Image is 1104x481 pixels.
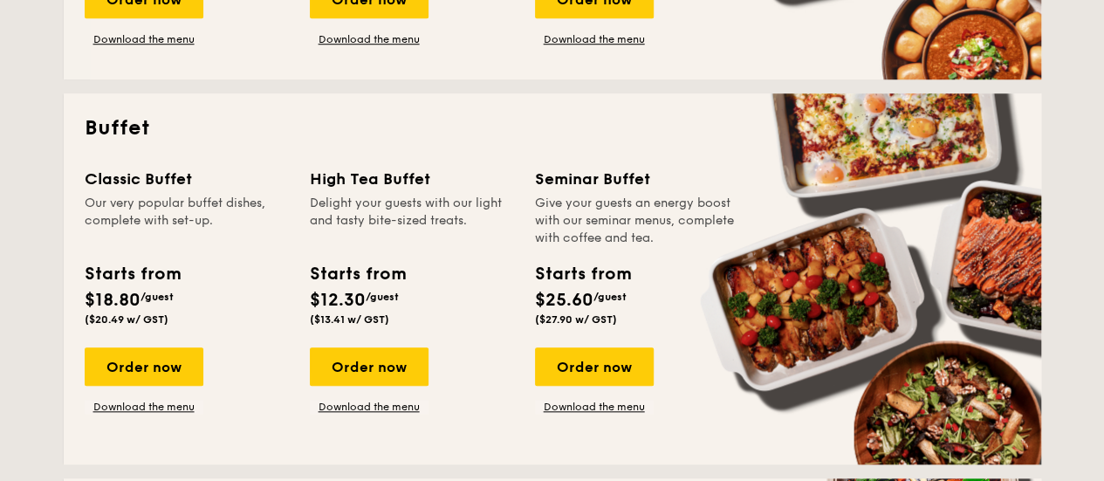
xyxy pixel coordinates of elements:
[310,347,429,386] div: Order now
[141,291,174,303] span: /guest
[535,32,654,46] a: Download the menu
[535,261,630,287] div: Starts from
[310,195,514,247] div: Delight your guests with our light and tasty bite-sized treats.
[310,290,366,311] span: $12.30
[535,195,739,247] div: Give your guests an energy boost with our seminar menus, complete with coffee and tea.
[85,195,289,247] div: Our very popular buffet dishes, complete with set-up.
[593,291,627,303] span: /guest
[310,167,514,191] div: High Tea Buffet
[85,32,203,46] a: Download the menu
[310,400,429,414] a: Download the menu
[366,291,399,303] span: /guest
[85,313,168,326] span: ($20.49 w/ GST)
[535,167,739,191] div: Seminar Buffet
[85,290,141,311] span: $18.80
[85,400,203,414] a: Download the menu
[535,400,654,414] a: Download the menu
[535,290,593,311] span: $25.60
[535,313,617,326] span: ($27.90 w/ GST)
[310,313,389,326] span: ($13.41 w/ GST)
[310,261,405,287] div: Starts from
[85,114,1020,142] h2: Buffet
[85,261,180,287] div: Starts from
[85,347,203,386] div: Order now
[85,167,289,191] div: Classic Buffet
[310,32,429,46] a: Download the menu
[535,347,654,386] div: Order now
